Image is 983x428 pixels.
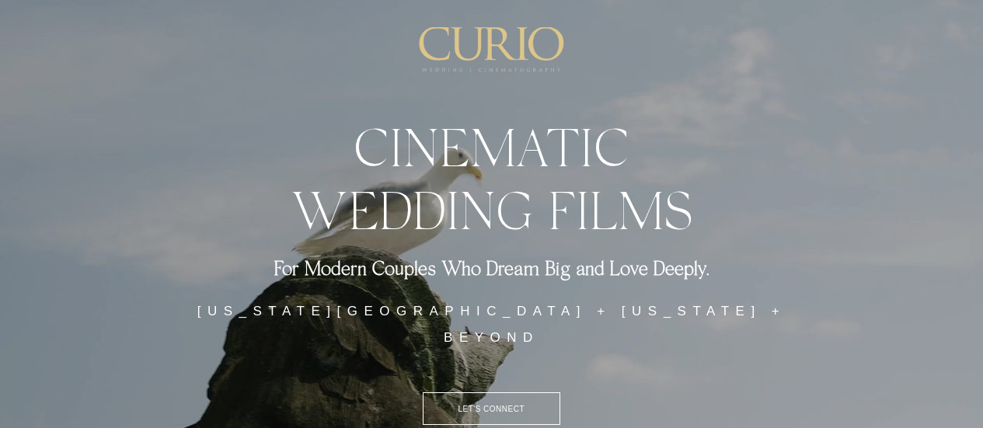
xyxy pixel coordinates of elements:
span: CINEMATIC WEDDING FILMS [291,115,692,240]
img: C_Logo.png [419,27,565,74]
a: LET'S CONNECT [423,392,560,425]
span: LET'S CONNECT [458,405,525,413]
span: [US_STATE][GEOGRAPHIC_DATA] + [US_STATE] + BEYOND [197,304,786,345]
span: For Modern Couples Who Dream Big and Love Deeply. [274,256,709,279]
